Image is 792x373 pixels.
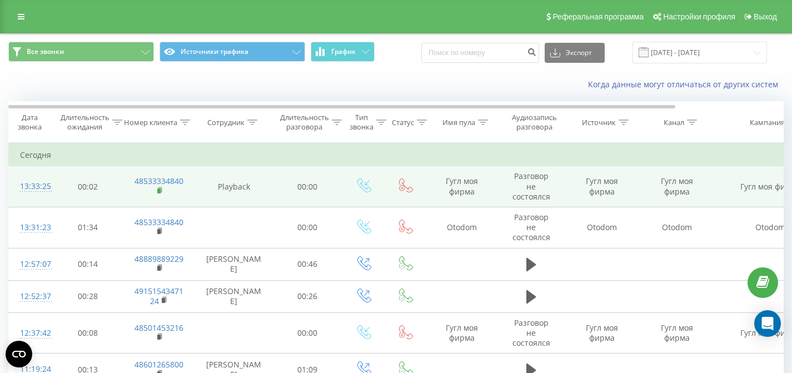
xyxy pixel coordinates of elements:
td: Гугл моя фирма [426,312,498,354]
span: Разговор не состоялся [512,171,550,201]
a: 48889889229 [135,253,183,264]
a: 48601265800 [135,359,183,370]
div: Дата звонка [9,113,50,132]
td: 00:08 [53,312,123,354]
td: 00:14 [53,248,123,280]
button: Источники трафика [160,42,305,62]
a: 48533334840 [135,176,183,186]
td: [PERSON_NAME] [195,280,273,312]
div: 12:52:37 [20,286,42,307]
span: Выход [754,12,777,21]
button: Экспорт [545,43,605,63]
div: Аудиозапись разговора [507,113,561,132]
td: 00:02 [53,166,123,207]
div: 12:37:42 [20,322,42,344]
td: Playback [195,166,273,207]
div: Open Intercom Messenger [754,310,781,337]
td: 00:46 [273,248,342,280]
a: 4915154347124 [135,286,183,306]
span: Настройки профиля [663,12,735,21]
td: 00:00 [273,312,342,354]
span: Реферальная программа [552,12,644,21]
span: Разговор не состоялся [512,212,550,242]
td: 00:00 [273,207,342,248]
div: Имя пула [442,118,475,127]
div: Канал [664,118,684,127]
td: Гугл моя фирма [640,166,715,207]
td: Гугл моя фирма [565,166,640,207]
td: 01:34 [53,207,123,248]
td: Гугл моя фирма [640,312,715,354]
div: 13:33:25 [20,176,42,197]
td: 00:00 [273,166,342,207]
span: Все звонки [27,47,64,56]
td: Гугл моя фирма [426,166,498,207]
button: Open CMP widget [6,341,32,367]
div: Источник [582,118,616,127]
div: Тип звонка [350,113,373,132]
div: Длительность разговора [280,113,329,132]
td: Otodom [426,207,498,248]
div: 12:57:07 [20,253,42,275]
div: Длительность ожидания [61,113,109,132]
td: Otodom [640,207,715,248]
div: Статус [392,118,414,127]
span: График [331,48,356,56]
button: Все звонки [8,42,154,62]
td: Гугл моя фирма [565,312,640,354]
td: 00:28 [53,280,123,312]
a: 48501453216 [135,322,183,333]
a: Когда данные могут отличаться от других систем [588,79,784,89]
td: 00:26 [273,280,342,312]
a: 48533334840 [135,217,183,227]
input: Поиск по номеру [421,43,539,63]
div: Сотрудник [207,118,245,127]
td: Otodom [565,207,640,248]
button: График [311,42,375,62]
span: Разговор не состоялся [512,317,550,348]
div: Номер клиента [124,118,177,127]
div: Кампания [750,118,785,127]
div: 13:31:23 [20,217,42,238]
td: [PERSON_NAME] [195,248,273,280]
